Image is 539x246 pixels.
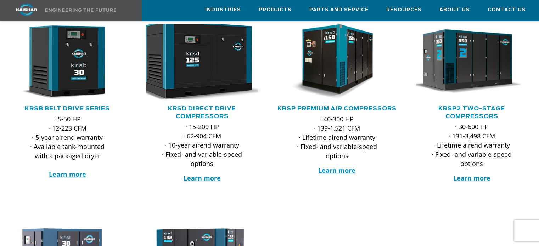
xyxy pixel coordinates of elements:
a: Learn more [453,174,490,182]
p: · 5-50 HP · 12-223 CFM · 5-year airend warranty · Available tank-mounted with a packaged dryer [26,114,109,179]
img: krsd125 [135,20,258,103]
span: Products [259,6,292,14]
a: About Us [439,0,470,19]
a: Products [259,0,292,19]
p: · 15-200 HP · 62-904 CFM · 10-year airend warranty · Fixed- and variable-speed options [160,122,244,168]
span: Contact Us [488,6,526,14]
a: KRSB Belt Drive Series [25,106,110,111]
a: KRSP2 Two-Stage Compressors [438,106,505,119]
a: KRSP Premium Air Compressors [277,106,397,111]
img: krsp350 [410,24,523,99]
a: Learn more [49,170,86,178]
p: · 40-300 HP · 139-1,521 CFM · Lifetime airend warranty · Fixed- and variable-speed options [295,114,379,160]
a: Learn more [318,166,355,175]
a: Industries [205,0,241,19]
img: krsb30 [6,24,118,99]
a: Resources [386,0,422,19]
a: Parts and Service [309,0,369,19]
span: Industries [205,6,241,14]
span: About Us [439,6,470,14]
img: Engineering the future [45,8,116,12]
a: Learn more [184,174,221,182]
a: Contact Us [488,0,526,19]
a: KRSD Direct Drive Compressors [168,106,236,119]
span: Resources [386,6,422,14]
div: krsp150 [281,24,393,99]
div: krsd125 [146,24,258,99]
div: krsp350 [416,24,528,99]
p: · 30-600 HP · 131-3,498 CFM · Lifetime airend warranty · Fixed- and variable-speed options [430,122,513,168]
span: Parts and Service [309,6,369,14]
img: krsp150 [276,24,388,99]
div: krsb30 [11,24,123,99]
